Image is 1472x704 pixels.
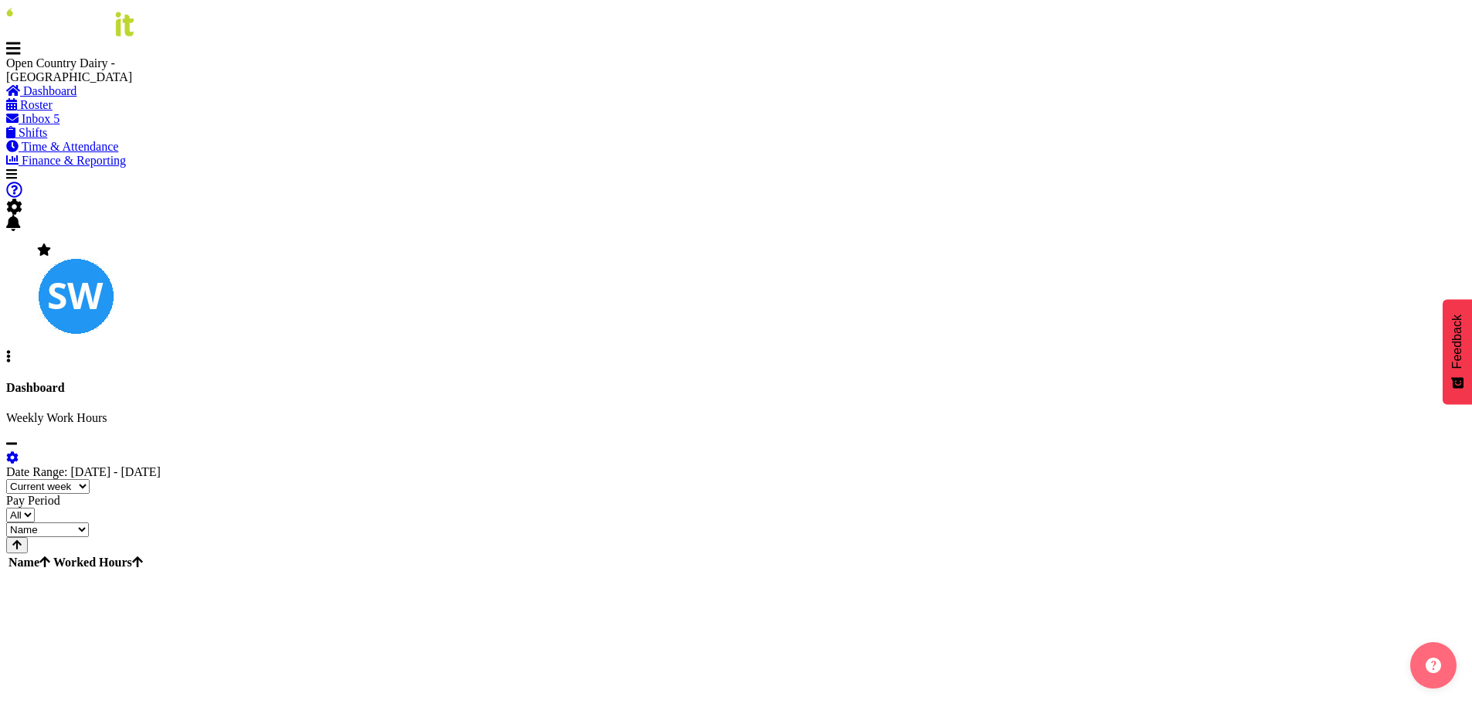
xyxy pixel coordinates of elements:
[6,494,60,507] label: Pay Period
[1443,299,1472,404] button: Feedback - Show survey
[8,556,50,570] div: Name
[1426,658,1441,673] img: help-xxl-2.png
[6,126,47,139] a: Shifts
[6,154,126,167] a: Finance & Reporting
[20,98,53,111] span: Roster
[22,112,50,125] span: Inbox
[6,411,1466,425] p: Weekly Work Hours
[19,126,47,139] span: Shifts
[6,140,118,153] a: Time & Attendance
[22,140,119,153] span: Time & Attendance
[6,465,161,478] label: Date Range: [DATE] - [DATE]
[6,451,19,464] a: settings
[6,6,134,37] img: Rosterit website logo
[6,381,1466,395] h4: Dashboard
[22,154,126,167] span: Finance & Reporting
[23,84,76,97] span: Dashboard
[6,98,53,111] a: Roster
[37,257,114,335] img: steve-webb7510.jpg
[53,556,143,570] div: Worked Hours
[1450,315,1464,369] span: Feedback
[6,112,59,125] a: Inbox 5
[6,84,76,97] a: Dashboard
[6,56,238,84] div: Open Country Dairy - [GEOGRAPHIC_DATA]
[53,112,59,125] span: 5
[6,437,17,451] a: minimize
